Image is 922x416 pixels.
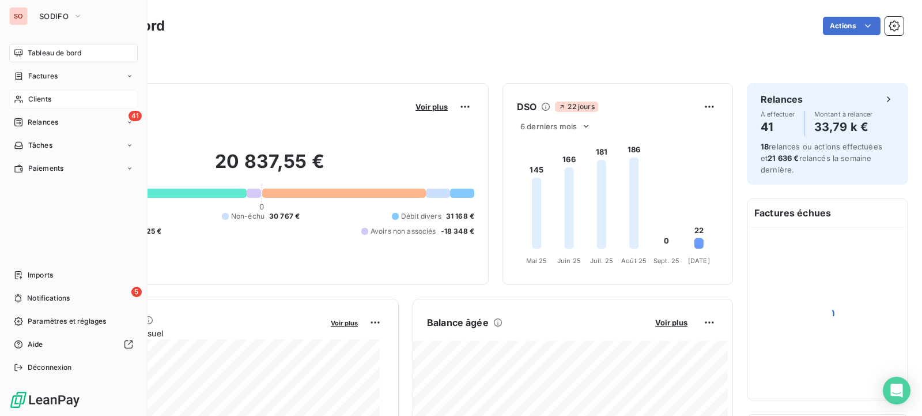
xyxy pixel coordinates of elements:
span: À effectuer [761,111,795,118]
span: Factures [28,71,58,81]
h6: DSO [517,100,536,114]
tspan: [DATE] [688,257,710,265]
span: 30 767 € [269,211,300,222]
span: Non-échu [231,211,264,222]
button: Voir plus [652,317,691,328]
h6: Relances [761,92,803,106]
span: Relances [28,117,58,128]
tspan: Août 25 [621,257,647,265]
span: Notifications [27,293,70,303]
span: Tâches [28,140,52,151]
a: Aide [9,335,138,354]
span: Imports [28,270,53,280]
h4: 33,79 k € [814,118,873,136]
span: 22 jours [555,102,598,112]
tspan: Juil. 25 [590,257,613,265]
span: Voir plus [655,318,687,327]
div: SO [9,7,28,25]
span: Montant à relancer [814,111,873,118]
span: Aide [28,339,43,350]
span: 0 [259,202,264,211]
img: Logo LeanPay [9,391,81,409]
span: 6 derniers mois [520,122,577,131]
span: Débit divers [401,211,441,222]
span: 21 636 € [768,153,799,163]
h4: 41 [761,118,795,136]
span: Clients [28,94,51,104]
span: -18 348 € [441,226,474,237]
span: Avoirs non associés [371,226,436,237]
tspan: Mai 25 [526,257,547,265]
span: 31 168 € [446,211,474,222]
tspan: Sept. 25 [653,257,679,265]
span: SODIFO [39,12,69,21]
span: Déconnexion [28,362,72,373]
div: Open Intercom Messenger [883,377,910,404]
span: Tableau de bord [28,48,81,58]
span: Paramètres et réglages [28,316,106,327]
tspan: Juin 25 [557,257,581,265]
h6: Factures échues [747,199,908,227]
span: 41 [129,111,142,121]
span: Chiffre d'affaires mensuel [65,327,323,339]
h6: Balance âgée [427,316,489,329]
button: Voir plus [412,102,451,112]
button: Voir plus [327,317,361,328]
span: 5 [131,287,142,297]
span: Voir plus [415,102,448,111]
button: Actions [823,17,881,35]
span: relances ou actions effectuées et relancés la semaine dernière. [761,142,882,174]
span: Voir plus [331,319,358,327]
span: Paiements [28,163,63,174]
h2: 20 837,55 € [65,150,474,185]
span: 18 [761,142,769,151]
